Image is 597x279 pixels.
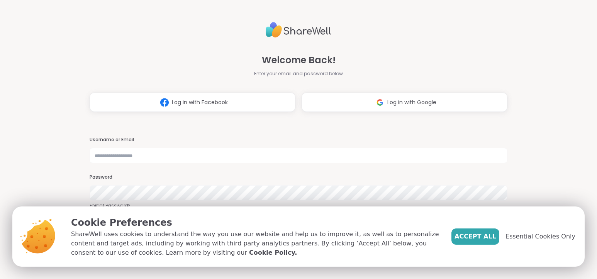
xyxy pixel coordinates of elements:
button: Log in with Facebook [90,93,295,112]
img: ShareWell Logo [266,19,331,41]
a: Forgot Password? [90,202,507,209]
span: Welcome Back! [262,53,336,67]
button: Accept All [451,228,499,245]
span: Enter your email and password below [254,70,343,77]
span: Log in with Facebook [172,98,228,107]
span: Essential Cookies Only [505,232,575,241]
img: ShareWell Logomark [157,95,172,110]
span: Log in with Google [387,98,436,107]
p: ShareWell uses cookies to understand the way you use our website and help us to improve it, as we... [71,230,439,257]
button: Log in with Google [302,93,507,112]
h3: Password [90,174,507,181]
a: Cookie Policy. [249,248,297,257]
h3: Username or Email [90,137,507,143]
p: Cookie Preferences [71,216,439,230]
span: Accept All [455,232,496,241]
img: ShareWell Logomark [373,95,387,110]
